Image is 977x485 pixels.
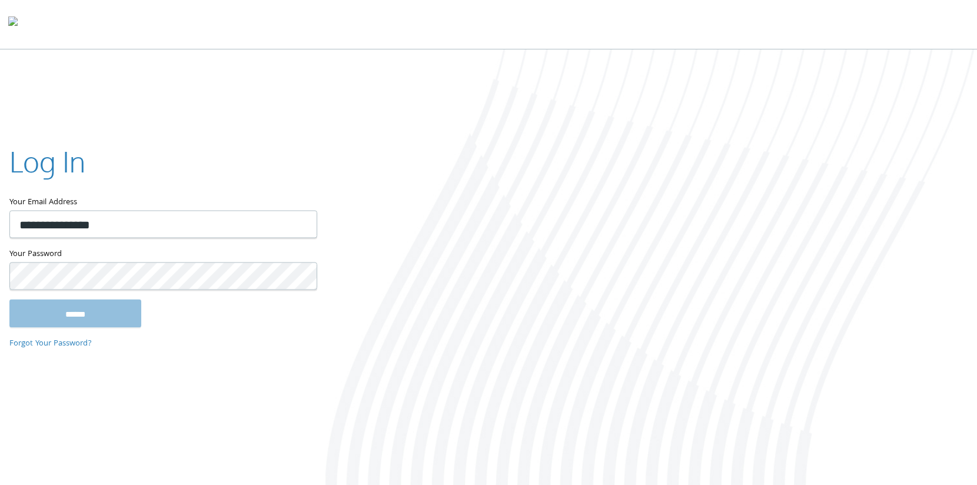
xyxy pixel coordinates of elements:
keeper-lock: Open Keeper Popup [294,269,308,283]
h2: Log In [9,142,85,181]
label: Your Password [9,248,316,263]
a: Forgot Your Password? [9,338,92,351]
keeper-lock: Open Keeper Popup [294,217,308,231]
img: todyl-logo-dark.svg [8,12,18,36]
